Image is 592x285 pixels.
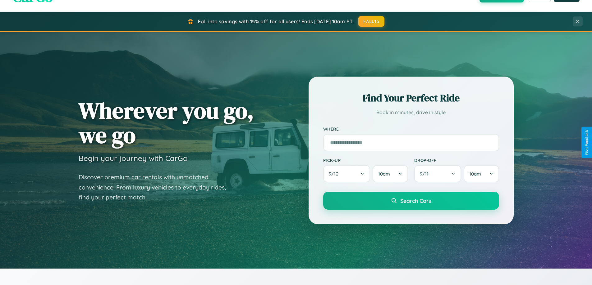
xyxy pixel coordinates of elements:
button: 10am [464,165,499,182]
p: Discover premium car rentals with unmatched convenience. From luxury vehicles to everyday rides, ... [79,172,234,203]
h2: Find Your Perfect Ride [323,91,499,105]
span: 10am [378,171,390,177]
span: Fall into savings with 15% off for all users! Ends [DATE] 10am PT. [198,18,354,24]
p: Book in minutes, drive in style [323,108,499,117]
button: 9/11 [414,165,461,182]
label: Pick-up [323,158,408,163]
label: Where [323,126,499,131]
h3: Begin your journey with CarGo [79,154,188,163]
button: FALL15 [358,16,384,27]
h1: Wherever you go, we go [79,98,254,147]
span: 9 / 10 [329,171,342,177]
span: 10am [469,171,481,177]
label: Drop-off [414,158,499,163]
div: Give Feedback [585,130,589,155]
span: 9 / 11 [420,171,432,177]
button: 9/10 [323,165,370,182]
button: 10am [373,165,408,182]
button: Search Cars [323,192,499,210]
span: Search Cars [400,197,431,204]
